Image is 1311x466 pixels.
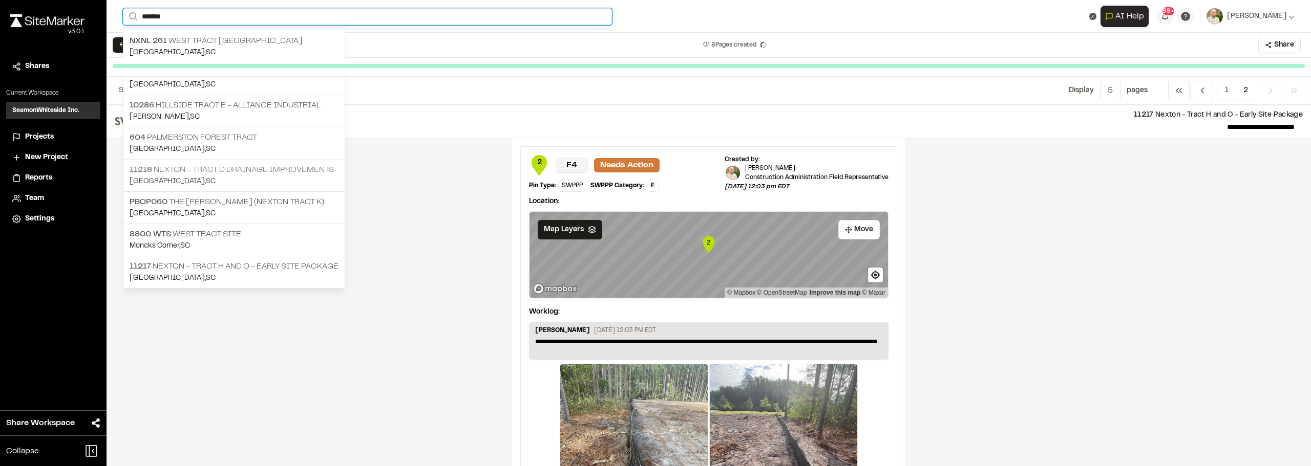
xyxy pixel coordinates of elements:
img: file [115,117,218,125]
span: Settings [25,213,54,225]
p: [GEOGRAPHIC_DATA] , SC [130,144,339,155]
p: Nexton - Tract H and O - Early Site Package [226,109,1303,121]
a: Map feedback [810,289,860,296]
p: page s [1127,85,1148,96]
button: 5 [1100,81,1120,100]
p: [GEOGRAPHIC_DATA] , SC [130,79,339,91]
p: Palmerston Forest Tract [130,131,339,144]
span: Team [25,193,44,204]
button: Clear text [1089,13,1096,20]
a: Maxar [862,289,885,296]
a: Shares [12,61,94,72]
p: [GEOGRAPHIC_DATA] , SC [130,208,339,219]
span: 8 Pages created [711,40,756,50]
a: OpenStreetMap [757,289,807,296]
p: The [PERSON_NAME] (Nexton Tract K) [130,196,339,208]
span: 11217 [1134,112,1154,118]
button: 99+ [1157,8,1173,25]
button: Find my location [868,268,883,282]
span: Collapse [6,445,39,457]
p: [GEOGRAPHIC_DATA] , SC [130,273,339,284]
p: West Tract Site [130,228,339,240]
a: Settings [12,213,94,225]
div: Oh geez...please don't... [10,27,84,36]
p: Display [1069,85,1094,96]
span: 2 [529,157,549,168]
button: ← Back [113,37,150,53]
a: Mapbox logo [533,283,578,295]
button: Move [838,220,880,239]
a: 10286 Hillside Tract E - Alliance Industrial[PERSON_NAME],SC [123,95,345,127]
a: Team [12,193,94,204]
span: 99+ [1162,7,1174,16]
p: Moncks Corner , SC [130,240,339,252]
span: New Project [25,152,68,163]
p: [PERSON_NAME] [535,326,590,337]
span: 8800 WTS [130,231,171,238]
p: [GEOGRAPHIC_DATA] , SC [130,47,339,58]
span: Shares [25,61,49,72]
canvas: Map [530,212,888,298]
button: Share [1258,37,1301,53]
span: 2 [1236,81,1256,100]
div: Pin Type: [529,181,556,190]
text: 2 [707,238,710,246]
p: 0 / [703,40,756,50]
button: [PERSON_NAME] [1207,8,1295,25]
img: User [1207,8,1223,25]
p: [GEOGRAPHIC_DATA] , SC [130,176,339,187]
a: Mapbox [727,289,755,296]
p: West Tract [GEOGRAPHIC_DATA] [130,35,339,47]
span: 1 [1217,81,1236,100]
p: F4 [556,158,588,173]
p: Nexton - Tract D Drainage Improvements [130,164,339,176]
div: Created by: [725,155,889,164]
span: 10286 [130,102,154,109]
a: New Project [12,152,94,163]
p: Needs Action [594,158,660,172]
p: [PERSON_NAME] , SC [130,112,339,123]
img: rebrand.png [10,14,84,27]
span: Share Workspace [6,417,75,429]
h3: SeamonWhiteside Inc. [12,106,79,115]
span: AI Help [1115,10,1144,23]
a: NXNL 261 West Tract [GEOGRAPHIC_DATA][GEOGRAPHIC_DATA],SC [123,31,345,62]
p: Hillside Tract E - Alliance Industrial [130,99,339,112]
span: Showing of [119,87,157,94]
div: SWPPP Category: [590,181,644,190]
div: SWPPP [558,180,586,192]
a: Reports [12,172,94,184]
a: PBOP060 The [PERSON_NAME] (Nexton Tract K)[GEOGRAPHIC_DATA],SC [123,191,345,224]
p: Construction Administration Field Representative [745,173,889,182]
p: Nexton - Tract H and O - Early Site Package [130,260,339,273]
div: Map marker [701,234,716,255]
p: [DATE] 12:03 pm EDT [725,182,889,191]
span: Reports [25,172,52,184]
a: 11218 Nexton - Tract D Drainage Improvements[GEOGRAPHIC_DATA],SC [123,159,345,191]
span: PBOP060 [130,198,167,206]
a: Projects [12,131,94,143]
span: 11218 [130,166,152,173]
a: 11217 Nexton - Tract H and O - Early Site Package[GEOGRAPHIC_DATA],SC [123,256,345,288]
a: 8800 WTS West Tract SiteMoncks Corner,SC [123,224,345,256]
a: 604 Palmerston Forest Tract[GEOGRAPHIC_DATA],SC [123,127,345,159]
p: Location: [529,196,889,207]
span: 11217 [130,263,151,270]
span: Map Layers [544,224,584,235]
div: Open AI Assistant [1101,6,1153,27]
p: [DATE] 12:03 PM EDT [594,326,656,335]
nav: Navigation [1168,81,1305,100]
p: Worklog: [529,306,560,318]
span: 604 [130,134,145,141]
div: F [646,180,659,192]
a: NXNL240 West Tract Drainage Improvements[GEOGRAPHIC_DATA],SC [123,62,345,95]
span: Projects [25,131,54,143]
p: to of pages [119,85,207,96]
button: Open AI Assistant [1101,6,1149,27]
span: NXNL 261 [130,37,167,45]
span: [PERSON_NAME] [1227,11,1286,22]
p: Current Workspace [6,88,100,98]
p: [PERSON_NAME] [745,164,889,173]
